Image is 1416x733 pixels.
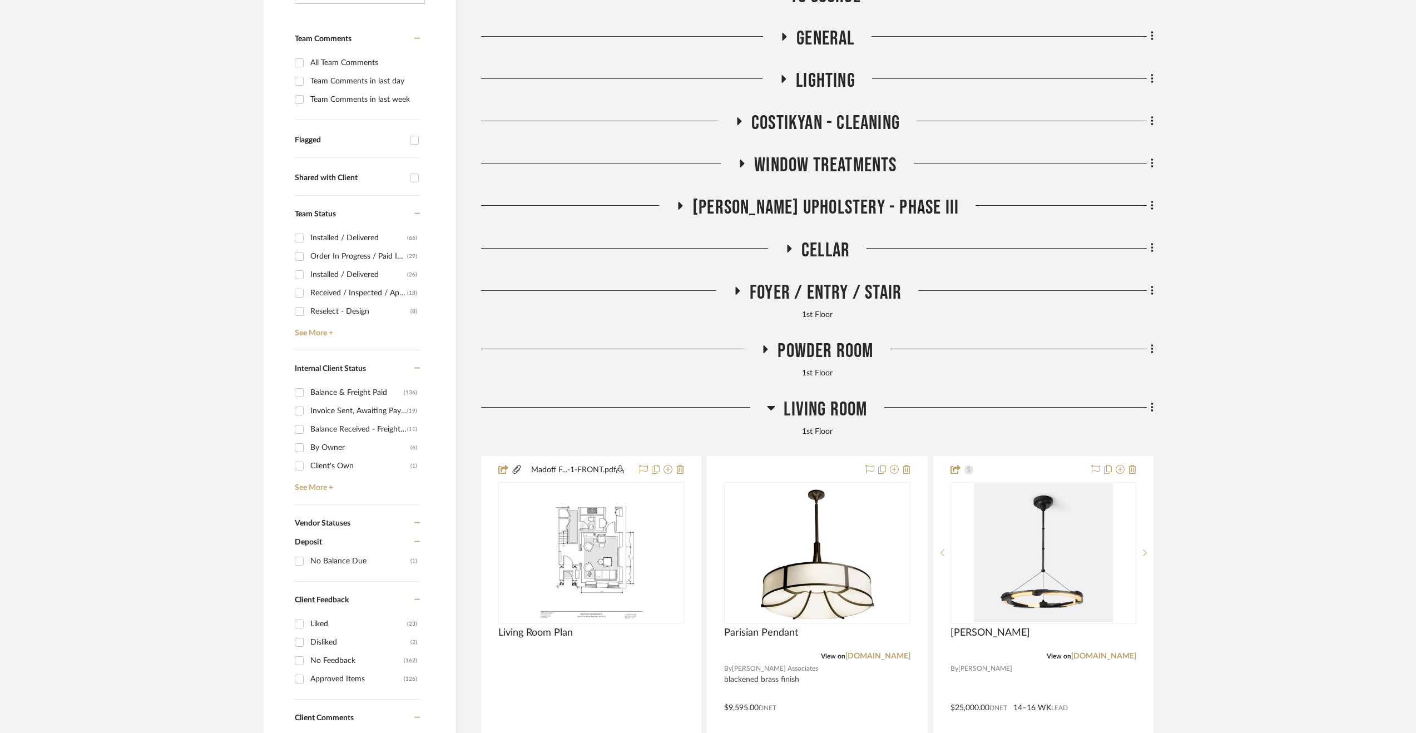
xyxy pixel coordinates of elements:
[310,552,410,570] div: No Balance Due
[481,309,1153,321] div: 1st Floor
[732,663,818,674] span: [PERSON_NAME] Associates
[974,483,1113,622] img: Aurora Chandelier
[958,663,1012,674] span: [PERSON_NAME]
[1071,652,1136,660] a: [DOMAIN_NAME]
[295,136,404,145] div: Flagged
[754,153,897,177] span: Window Treatments
[295,596,349,604] span: Client Feedback
[692,196,959,220] span: [PERSON_NAME] Upholstery - Phase III
[754,483,881,622] img: Parisian Pendant
[778,339,873,363] span: Powder Room
[295,174,404,183] div: Shared with Client
[724,663,732,674] span: By
[410,457,417,475] div: (1)
[410,303,417,320] div: (8)
[310,439,410,457] div: By Owner
[950,627,1030,639] span: [PERSON_NAME]
[410,552,417,570] div: (1)
[784,398,867,422] span: Living Room
[407,420,417,438] div: (11)
[310,670,404,688] div: Approved Items
[796,27,854,51] span: General
[407,402,417,420] div: (19)
[522,463,632,477] button: Madoff F...-1-FRONT.pdf
[407,229,417,247] div: (66)
[538,483,645,622] img: Living Room Plan
[292,475,420,493] a: See More +
[404,670,417,688] div: (126)
[310,633,410,651] div: Disliked
[407,284,417,302] div: (18)
[751,111,900,135] span: Costikyan - Cleaning
[310,420,407,438] div: Balance Received - Freight Due
[821,653,845,660] span: View on
[310,615,407,633] div: Liked
[410,439,417,457] div: (6)
[310,91,417,108] div: Team Comments in last week
[407,266,417,284] div: (26)
[1047,653,1071,660] span: View on
[295,538,322,546] span: Deposit
[295,35,351,43] span: Team Comments
[295,714,354,722] span: Client Comments
[295,365,366,373] span: Internal Client Status
[295,519,350,527] span: Vendor Statuses
[310,402,407,420] div: Invoice Sent, Awaiting Payment
[796,69,855,93] span: Lighting
[407,615,417,633] div: (23)
[724,627,798,639] span: Parisian Pendant
[310,284,407,302] div: Received / Inspected / Approved
[292,320,420,338] a: See More +
[295,210,336,218] span: Team Status
[750,281,902,305] span: Foyer / Entry / Stair
[310,384,404,402] div: Balance & Freight Paid
[845,652,910,660] a: [DOMAIN_NAME]
[310,303,410,320] div: Reselect - Design
[950,663,958,674] span: By
[310,229,407,247] div: Installed / Delivered
[310,72,417,90] div: Team Comments in last day
[498,627,573,639] span: Living Room Plan
[310,652,404,670] div: No Feedback
[801,239,850,263] span: Cellar
[310,457,410,475] div: Client's Own
[407,247,417,265] div: (29)
[404,384,417,402] div: (136)
[310,54,417,72] div: All Team Comments
[481,426,1153,438] div: 1st Floor
[481,368,1153,380] div: 1st Floor
[410,633,417,651] div: (2)
[310,266,407,284] div: Installed / Delivered
[404,652,417,670] div: (162)
[310,247,407,265] div: Order In Progress / Paid In Full w/ Freight, No Balance due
